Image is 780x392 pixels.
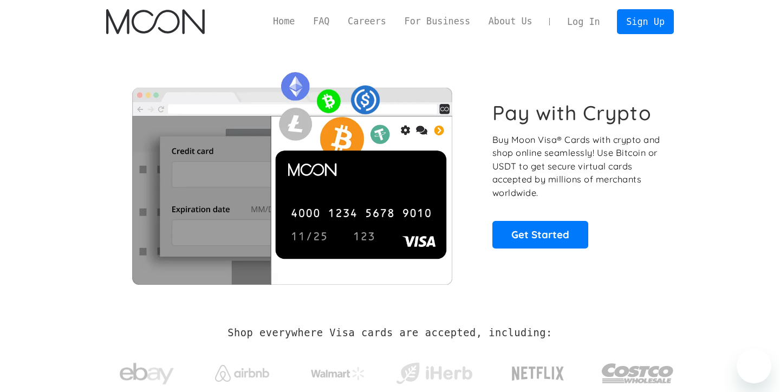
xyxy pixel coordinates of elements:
[479,15,542,28] a: About Us
[106,9,204,34] img: Moon Logo
[339,15,395,28] a: Careers
[106,9,204,34] a: home
[395,15,479,28] a: For Business
[311,367,365,380] img: Walmart
[215,365,269,382] img: Airbnb
[617,9,673,34] a: Sign Up
[304,15,339,28] a: FAQ
[492,221,588,248] a: Get Started
[492,101,652,125] h1: Pay with Crypto
[511,360,565,387] img: Netflix
[202,354,283,387] a: Airbnb
[492,133,662,200] p: Buy Moon Visa® Cards with crypto and shop online seamlessly! Use Bitcoin or USDT to get secure vi...
[106,64,477,284] img: Moon Cards let you spend your crypto anywhere Visa is accepted.
[558,10,609,34] a: Log In
[298,356,379,386] a: Walmart
[264,15,304,28] a: Home
[227,327,552,339] h2: Shop everywhere Visa cards are accepted, including:
[394,360,474,388] img: iHerb
[737,349,771,383] iframe: Bouton de lancement de la fenêtre de messagerie
[120,357,174,391] img: ebay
